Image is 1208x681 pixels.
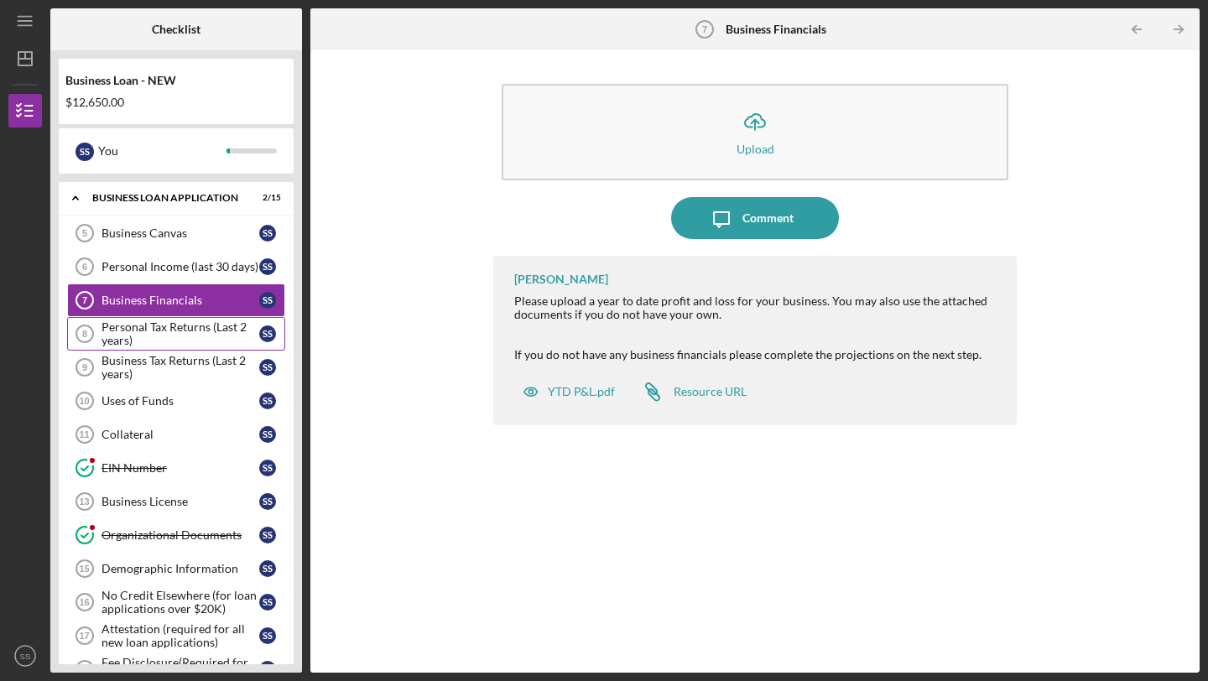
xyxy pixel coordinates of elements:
[82,228,87,238] tspan: 5
[67,216,285,250] a: 5Business CanvasSS
[67,250,285,283] a: 6Personal Income (last 30 days)SS
[67,351,285,384] a: 9Business Tax Returns (Last 2 years)SS
[82,262,87,272] tspan: 6
[259,258,276,275] div: S S
[259,460,276,476] div: S S
[98,137,226,165] div: You
[259,392,276,409] div: S S
[102,622,259,649] div: Attestation (required for all new loan applications)
[65,74,287,87] div: Business Loan - NEW
[259,359,276,376] div: S S
[514,294,1000,348] div: Please upload a year to date profit and loss for your business. You may also use the attached doc...
[92,193,239,203] div: BUSINESS LOAN APPLICATION
[259,627,276,644] div: S S
[152,23,200,36] b: Checklist
[251,193,281,203] div: 2 / 15
[742,197,794,239] div: Comment
[514,273,608,286] div: [PERSON_NAME]
[75,143,94,161] div: S S
[67,283,285,317] a: 7Business FinancialsSS
[726,23,826,36] b: Business Financials
[67,518,285,552] a: Organizational DocumentsSS
[102,226,259,240] div: Business Canvas
[82,295,87,305] tspan: 7
[259,493,276,510] div: S S
[259,292,276,309] div: S S
[20,652,31,661] text: SS
[737,143,774,155] div: Upload
[259,661,276,678] div: S S
[79,429,89,439] tspan: 11
[67,451,285,485] a: EIN NumberSS
[67,317,285,351] a: 8Personal Tax Returns (Last 2 years)SS
[259,225,276,242] div: S S
[79,564,89,574] tspan: 15
[102,394,259,408] div: Uses of Funds
[514,375,623,408] button: YTD P&L.pdf
[82,329,87,339] tspan: 8
[259,527,276,543] div: S S
[79,631,89,641] tspan: 17
[102,428,259,441] div: Collateral
[514,348,1000,361] div: If you do not have any business financials please complete the projections on the next step.
[79,396,89,406] tspan: 10
[82,362,87,372] tspan: 9
[102,495,259,508] div: Business License
[102,589,259,616] div: No Credit Elsewhere (for loan applications over $20K)
[65,96,287,109] div: $12,650.00
[67,552,285,585] a: 15Demographic InformationSS
[67,384,285,418] a: 10Uses of FundsSS
[259,325,276,342] div: S S
[102,461,259,475] div: EIN Number
[259,594,276,611] div: S S
[102,562,259,575] div: Demographic Information
[67,418,285,451] a: 11CollateralSS
[67,485,285,518] a: 13Business LicenseSS
[67,585,285,619] a: 16No Credit Elsewhere (for loan applications over $20K)SS
[67,619,285,652] a: 17Attestation (required for all new loan applications)SS
[102,320,259,347] div: Personal Tax Returns (Last 2 years)
[102,354,259,381] div: Business Tax Returns (Last 2 years)
[102,528,259,542] div: Organizational Documents
[502,84,1008,180] button: Upload
[8,639,42,673] button: SS
[674,385,747,398] div: Resource URL
[259,426,276,443] div: S S
[79,496,89,507] tspan: 13
[79,597,89,607] tspan: 16
[259,560,276,577] div: S S
[102,294,259,307] div: Business Financials
[548,385,615,398] div: YTD P&L.pdf
[632,375,747,408] a: Resource URL
[102,260,259,273] div: Personal Income (last 30 days)
[671,197,839,239] button: Comment
[702,24,707,34] tspan: 7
